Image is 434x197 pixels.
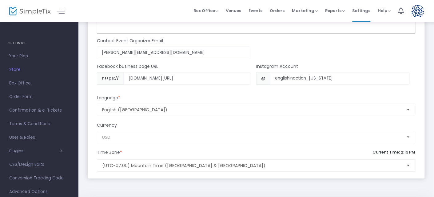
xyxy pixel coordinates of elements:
span: Order Form [9,93,69,101]
button: Select [404,104,413,116]
span: Confirmation & e-Tickets [9,106,69,114]
m-panel-subtitle: Facebook business page URL [97,63,158,70]
m-panel-subtitle: Language [97,95,120,101]
span: Conversion Tracking Code [9,174,69,182]
span: Venues [226,3,241,18]
span: Settings [352,3,371,18]
input: Enter Email [97,47,250,59]
span: https:// [97,72,124,85]
span: Marketing [292,8,318,14]
span: @ [256,72,270,85]
m-panel-subtitle: Instagram Account [256,63,298,70]
input: Username [124,72,250,85]
button: Plugins [9,149,62,154]
span: Your Plan [9,52,69,60]
p: Current Time: 2:19 PM [373,149,416,155]
span: Help [378,8,391,14]
span: Box Office [9,79,69,87]
span: English ([GEOGRAPHIC_DATA]) [102,107,402,113]
span: Advanced Options [9,188,69,196]
m-panel-subtitle: Currency [97,122,117,129]
span: CSS/Design Edits [9,161,69,169]
span: Box Office [193,8,218,14]
h4: SETTINGS [8,37,70,49]
button: Select [404,160,413,171]
span: Store [9,66,69,74]
m-panel-subtitle: Time Zone [97,149,122,156]
span: Reports [325,8,345,14]
m-panel-subtitle: Contact Event Organizer Email [97,38,163,44]
span: Terms & Conditions [9,120,69,128]
input: Username [270,72,409,85]
span: (UTC-07:00) Mountain Time ([GEOGRAPHIC_DATA] & [GEOGRAPHIC_DATA]) [102,162,402,169]
span: Orders [270,3,285,18]
span: Events [249,3,262,18]
span: User & Roles [9,133,69,142]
